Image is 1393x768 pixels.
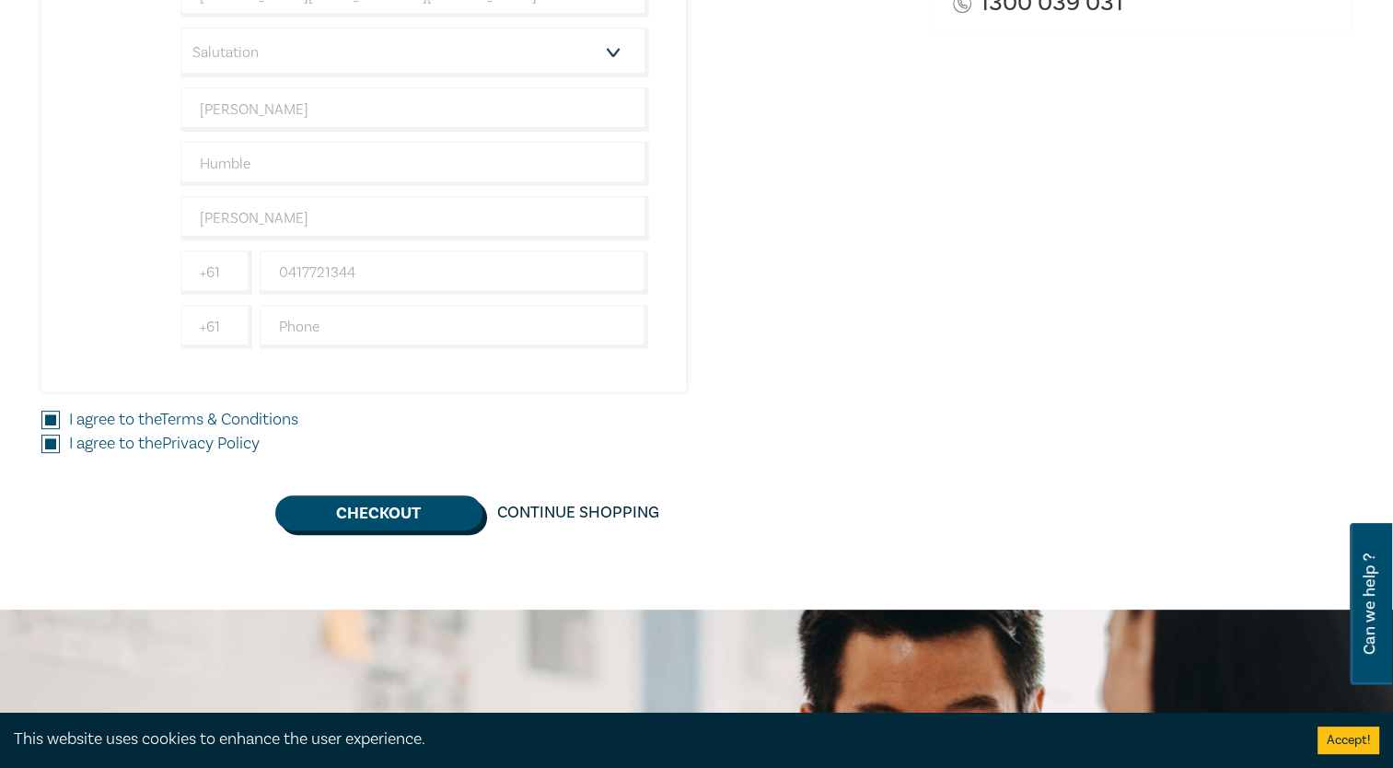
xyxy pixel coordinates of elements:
input: Last Name* [180,142,649,186]
input: +61 [180,250,252,295]
input: Phone [260,305,649,349]
a: Continue Shopping [482,495,674,530]
a: Privacy Policy [162,433,260,454]
label: I agree to the [69,408,298,432]
a: Terms & Conditions [160,409,298,430]
button: Accept cookies [1318,727,1379,754]
input: Company [180,196,649,240]
label: I agree to the [69,432,260,456]
button: Checkout [275,495,482,530]
input: +61 [180,305,252,349]
input: First Name* [180,87,649,132]
span: Can we help ? [1361,534,1378,674]
div: This website uses cookies to enhance the user experience. [14,727,1290,751]
input: Mobile* [260,250,649,295]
